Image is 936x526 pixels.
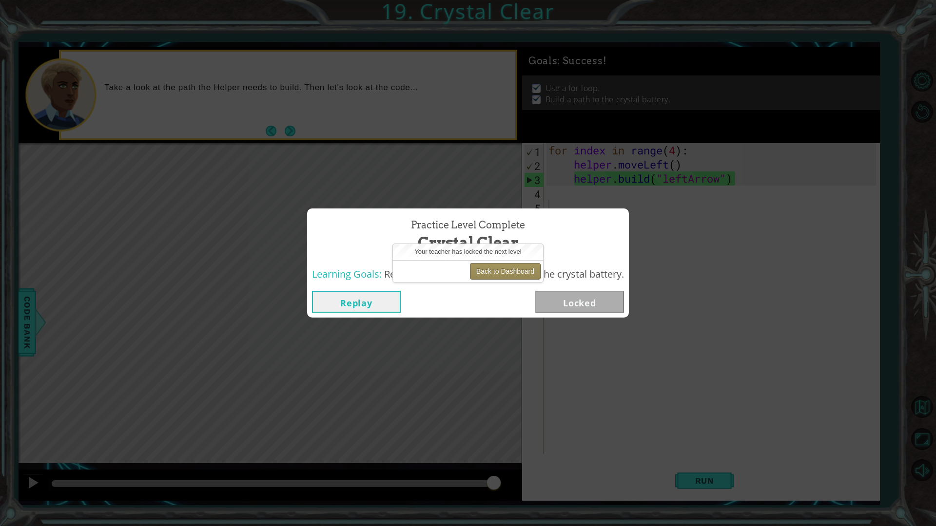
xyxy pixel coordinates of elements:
[312,267,382,281] span: Learning Goals:
[384,267,624,281] span: Revise a for loop to build a path to the crystal battery.
[418,232,519,253] span: Crystal Clear
[411,218,525,232] span: Practice Level Complete
[312,291,401,313] button: Replay
[535,291,624,313] button: Locked
[470,263,541,280] button: Back to Dashboard
[414,248,521,255] span: Your teacher has locked the next level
